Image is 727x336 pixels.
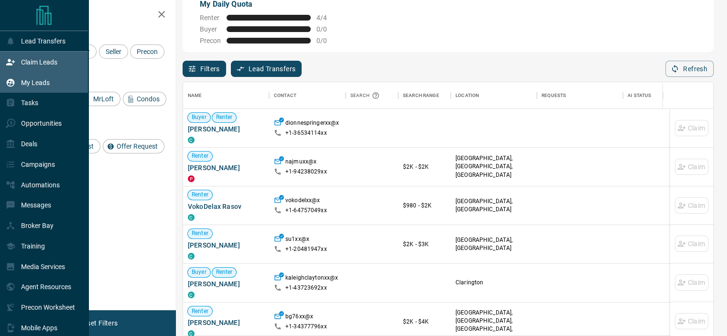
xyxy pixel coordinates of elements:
[403,201,446,210] p: $980 - $2K
[456,236,532,252] p: [GEOGRAPHIC_DATA], [GEOGRAPHIC_DATA]
[537,82,623,109] div: Requests
[200,14,221,22] span: Renter
[103,139,164,153] div: Offer Request
[188,318,264,327] span: [PERSON_NAME]
[285,235,309,245] p: su1xx@x
[456,82,479,109] div: Location
[188,214,195,221] div: condos.ca
[183,82,269,109] div: Name
[285,323,327,331] p: +1- 34377796xx
[316,25,337,33] span: 0 / 0
[628,82,651,109] div: AI Status
[403,240,446,249] p: $2K - $3K
[285,206,327,215] p: +1- 64757049xx
[183,61,226,77] button: Filters
[403,163,446,171] p: $2K - $2K
[188,229,212,238] span: Renter
[285,274,338,284] p: kaleighclaytonxx@x
[73,315,124,331] button: Reset Filters
[133,95,163,103] span: Condos
[102,48,125,55] span: Seller
[188,191,212,199] span: Renter
[398,82,451,109] div: Search Range
[285,313,313,323] p: bg76xx@x
[285,168,327,176] p: +1- 94238029xx
[285,284,327,292] p: +1- 43723692xx
[113,142,161,150] span: Offer Request
[285,129,327,137] p: +1- 36534114xx
[231,61,302,77] button: Lead Transfers
[285,196,320,206] p: vokodelxx@x
[188,253,195,260] div: condos.ca
[274,82,296,109] div: Contact
[542,82,566,109] div: Requests
[188,137,195,143] div: condos.ca
[212,113,237,121] span: Renter
[285,158,316,168] p: najmuxx@x
[188,163,264,173] span: [PERSON_NAME]
[403,82,439,109] div: Search Range
[188,268,210,276] span: Buyer
[188,152,212,160] span: Renter
[188,82,202,109] div: Name
[456,154,532,179] p: [GEOGRAPHIC_DATA], [GEOGRAPHIC_DATA], [GEOGRAPHIC_DATA]
[31,10,166,21] h2: Filters
[350,82,382,109] div: Search
[200,37,221,44] span: Precon
[99,44,128,59] div: Seller
[188,279,264,289] span: [PERSON_NAME]
[188,202,264,211] span: VokoDelax Rasov
[451,82,537,109] div: Location
[188,240,264,250] span: [PERSON_NAME]
[456,197,532,214] p: [GEOGRAPHIC_DATA], [GEOGRAPHIC_DATA]
[188,113,210,121] span: Buyer
[285,245,327,253] p: +1- 20481947xx
[316,14,337,22] span: 4 / 4
[269,82,346,109] div: Contact
[133,48,161,55] span: Precon
[188,175,195,182] div: property.ca
[188,292,195,298] div: condos.ca
[188,307,212,315] span: Renter
[285,119,339,129] p: dionnespringerxx@x
[456,279,532,287] p: Clarington
[665,61,714,77] button: Refresh
[123,92,166,106] div: Condos
[90,95,117,103] span: MrLoft
[403,317,446,326] p: $2K - $4K
[212,268,237,276] span: Renter
[316,37,337,44] span: 0 / 0
[188,124,264,134] span: [PERSON_NAME]
[79,92,120,106] div: MrLoft
[130,44,164,59] div: Precon
[200,25,221,33] span: Buyer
